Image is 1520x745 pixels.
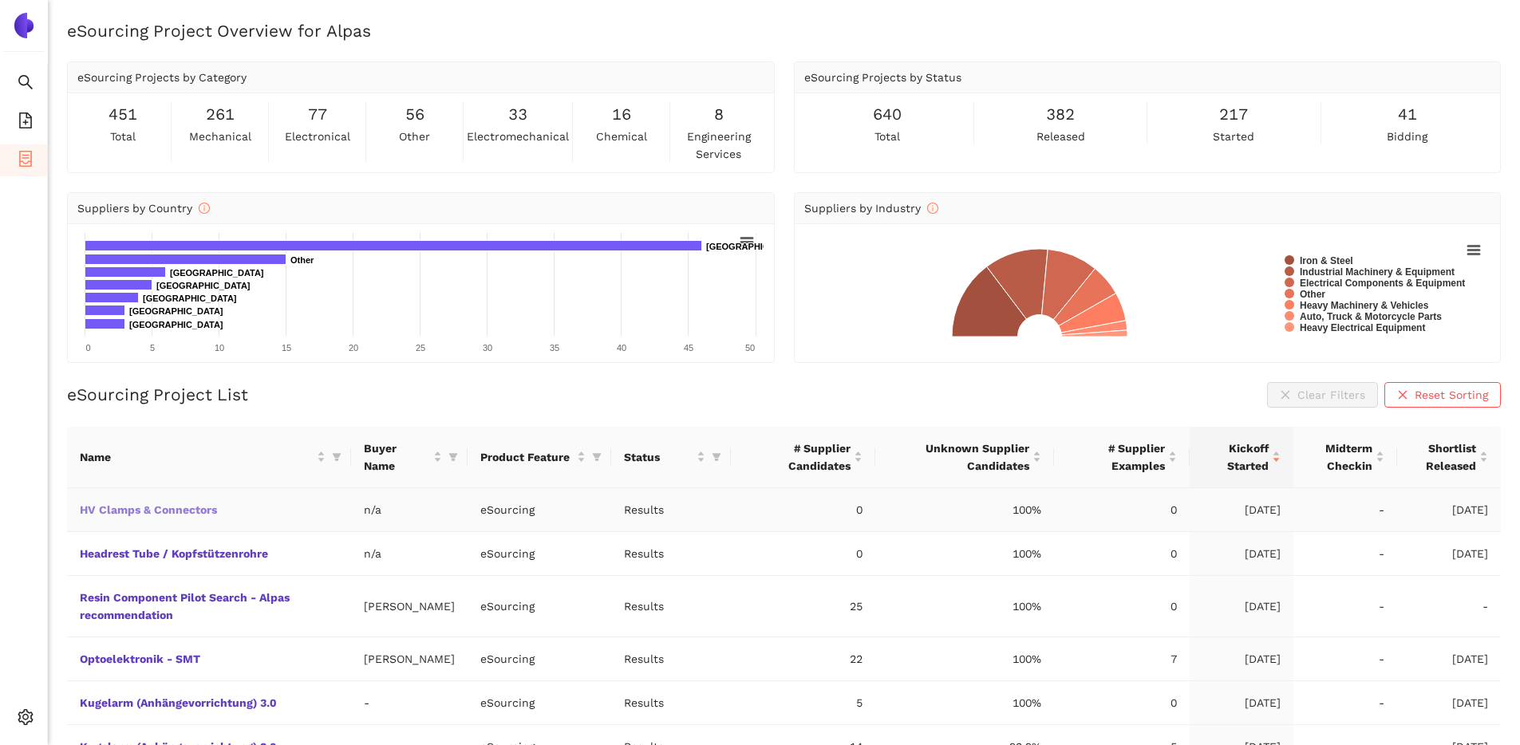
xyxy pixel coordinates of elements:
span: filter [712,452,721,462]
span: # Supplier Candidates [744,440,851,475]
td: eSourcing [468,576,611,637]
span: Product Feature [480,448,574,466]
td: - [1293,532,1397,576]
td: - [351,681,468,725]
text: Heavy Electrical Equipment [1300,322,1425,333]
span: total [874,128,900,145]
td: [DATE] [1190,637,1293,681]
text: Electrical Components & Equipment [1300,278,1465,289]
td: Results [611,681,731,725]
text: Other [1300,289,1325,300]
td: eSourcing [468,637,611,681]
button: closeClear Filters [1267,382,1378,408]
td: 5 [731,681,875,725]
span: file-add [18,107,34,139]
th: this column's title is Unknown Supplier Candidates,this column is sortable [875,427,1054,488]
th: this column's title is Midterm Checkin,this column is sortable [1293,427,1397,488]
span: Status [624,448,693,466]
span: 33 [508,102,527,127]
td: eSourcing [468,681,611,725]
span: Reset Sorting [1415,386,1488,404]
span: info-circle [927,203,938,214]
text: 25 [416,343,425,353]
span: Buyer Name [364,440,431,475]
td: [PERSON_NAME] [351,637,468,681]
span: electromechanical [467,128,569,145]
td: - [1397,576,1501,637]
td: 22 [731,637,875,681]
text: [GEOGRAPHIC_DATA] [143,294,237,303]
th: this column's title is Name,this column is sortable [67,427,351,488]
td: [DATE] [1190,532,1293,576]
text: 15 [282,343,291,353]
text: 10 [215,343,224,353]
span: bidding [1387,128,1427,145]
text: 50 [745,343,755,353]
span: filter [445,436,461,478]
span: total [110,128,136,145]
span: eSourcing Projects by Category [77,71,247,84]
h2: eSourcing Project List [67,383,248,406]
span: Suppliers by Industry [804,202,938,215]
text: 35 [550,343,559,353]
button: closeReset Sorting [1384,382,1501,408]
span: Unknown Supplier Candidates [888,440,1029,475]
span: 41 [1398,102,1417,127]
span: 217 [1219,102,1248,127]
td: - [1293,681,1397,725]
span: close [1397,389,1408,402]
span: 16 [612,102,631,127]
h2: eSourcing Project Overview for Alpas [67,19,1501,42]
span: released [1036,128,1085,145]
span: chemical [596,128,647,145]
text: Iron & Steel [1300,255,1353,266]
td: 0 [731,532,875,576]
td: 0 [1054,488,1190,532]
td: eSourcing [468,532,611,576]
td: - [1293,488,1397,532]
span: 451 [109,102,137,127]
span: 640 [873,102,902,127]
text: 40 [617,343,626,353]
text: Auto, Truck & Motorcycle Parts [1300,311,1442,322]
td: [DATE] [1190,576,1293,637]
text: 45 [684,343,693,353]
span: filter [332,452,342,462]
span: eSourcing Projects by Status [804,71,961,84]
img: Logo [11,13,37,38]
text: [GEOGRAPHIC_DATA] [129,306,223,316]
text: 20 [349,343,358,353]
td: [DATE] [1190,681,1293,725]
span: search [18,69,34,101]
td: 100% [875,637,1054,681]
span: 8 [714,102,724,127]
td: 0 [731,488,875,532]
td: 100% [875,681,1054,725]
span: other [399,128,430,145]
text: [GEOGRAPHIC_DATA] [706,242,800,251]
td: 0 [1054,681,1190,725]
span: 77 [308,102,327,127]
td: 100% [875,576,1054,637]
text: Industrial Machinery & Equipment [1300,266,1455,278]
text: [GEOGRAPHIC_DATA] [170,268,264,278]
th: this column's title is Product Feature,this column is sortable [468,427,611,488]
span: 382 [1046,102,1075,127]
span: setting [18,704,34,735]
td: - [1293,576,1397,637]
td: 100% [875,532,1054,576]
th: this column's title is Shortlist Released,this column is sortable [1397,427,1501,488]
td: - [1293,637,1397,681]
span: 56 [405,102,424,127]
td: [DATE] [1397,681,1501,725]
th: this column's title is # Supplier Examples,this column is sortable [1054,427,1190,488]
text: Other [290,255,314,265]
text: [GEOGRAPHIC_DATA] [156,281,251,290]
th: this column's title is Buyer Name,this column is sortable [351,427,468,488]
td: 7 [1054,637,1190,681]
span: filter [448,452,458,462]
span: filter [329,445,345,469]
span: 261 [206,102,235,127]
span: info-circle [199,203,210,214]
span: started [1213,128,1254,145]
